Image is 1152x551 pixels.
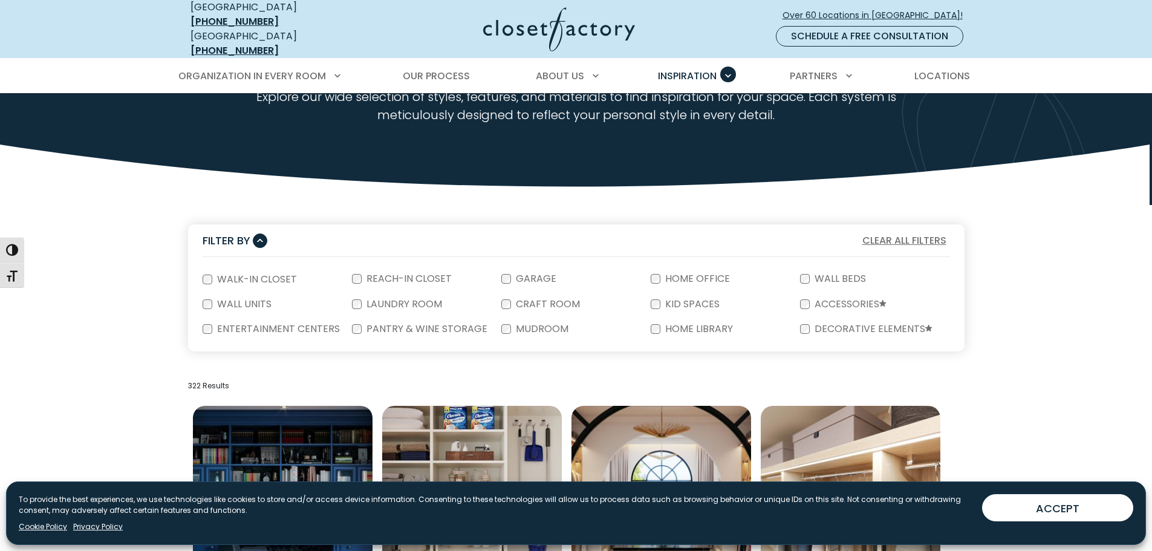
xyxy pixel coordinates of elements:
[810,274,868,284] label: Wall Beds
[790,69,838,83] span: Partners
[782,5,973,26] a: Over 60 Locations in [GEOGRAPHIC_DATA]!
[362,299,444,309] label: Laundry Room
[660,324,735,334] label: Home Library
[660,299,722,309] label: Kid Spaces
[170,59,983,93] nav: Primary Menu
[810,299,889,310] label: Accessories
[914,69,970,83] span: Locations
[203,232,267,249] button: Filter By
[859,233,950,249] button: Clear All Filters
[190,29,366,58] div: [GEOGRAPHIC_DATA]
[19,494,972,516] p: To provide the best experiences, we use technologies like cookies to store and/or access device i...
[536,69,584,83] span: About Us
[178,69,326,83] span: Organization in Every Room
[511,299,582,309] label: Craft Room
[188,380,965,391] p: 322 Results
[190,15,279,28] a: [PHONE_NUMBER]
[776,26,963,47] a: Schedule a Free Consultation
[403,69,470,83] span: Our Process
[221,88,931,124] p: Explore our wide selection of styles, features, and materials to find inspiration for your space....
[511,324,571,334] label: Mudroom
[212,299,274,309] label: Wall Units
[190,44,279,57] a: [PHONE_NUMBER]
[212,324,342,334] label: Entertainment Centers
[362,274,454,284] label: Reach-In Closet
[19,521,67,532] a: Cookie Policy
[212,275,299,284] label: Walk-In Closet
[362,324,490,334] label: Pantry & Wine Storage
[483,7,635,51] img: Closet Factory Logo
[810,324,935,334] label: Decorative Elements
[783,9,972,22] span: Over 60 Locations in [GEOGRAPHIC_DATA]!
[658,69,717,83] span: Inspiration
[511,274,559,284] label: Garage
[73,521,123,532] a: Privacy Policy
[660,274,732,284] label: Home Office
[982,494,1133,521] button: ACCEPT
